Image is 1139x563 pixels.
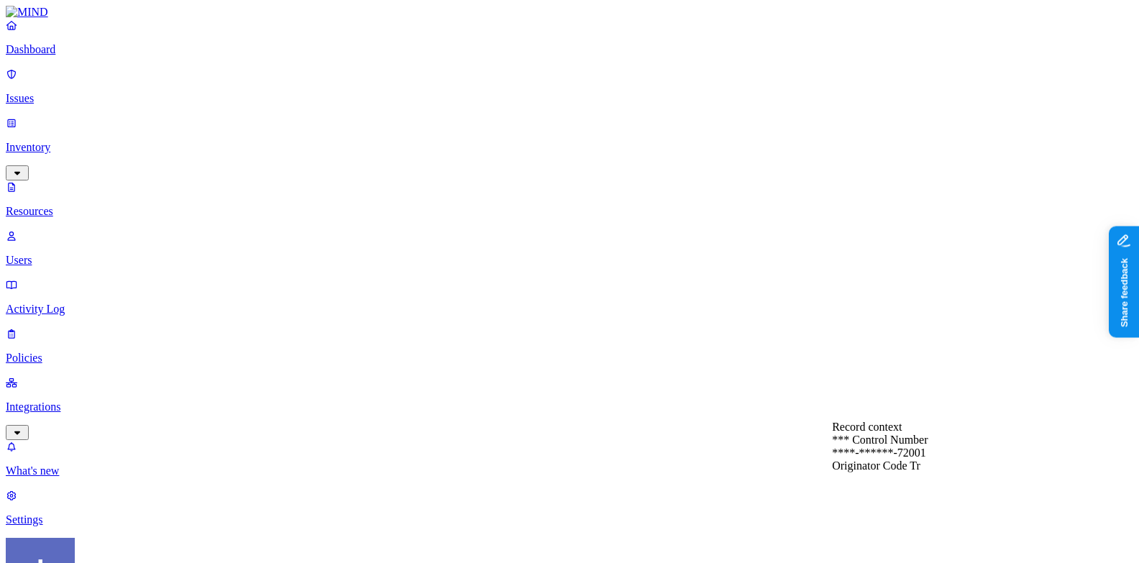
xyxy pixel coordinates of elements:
iframe: Marker.io feedback button [1109,226,1139,337]
p: Users [6,254,1133,267]
p: Resources [6,205,1133,218]
div: Record context [832,421,928,434]
p: Inventory [6,141,1133,154]
p: Issues [6,92,1133,105]
img: MIND [6,6,48,19]
p: Activity Log [6,303,1133,316]
p: Policies [6,352,1133,365]
p: Integrations [6,400,1133,413]
p: Dashboard [6,43,1133,56]
p: Settings [6,513,1133,526]
p: What's new [6,464,1133,477]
